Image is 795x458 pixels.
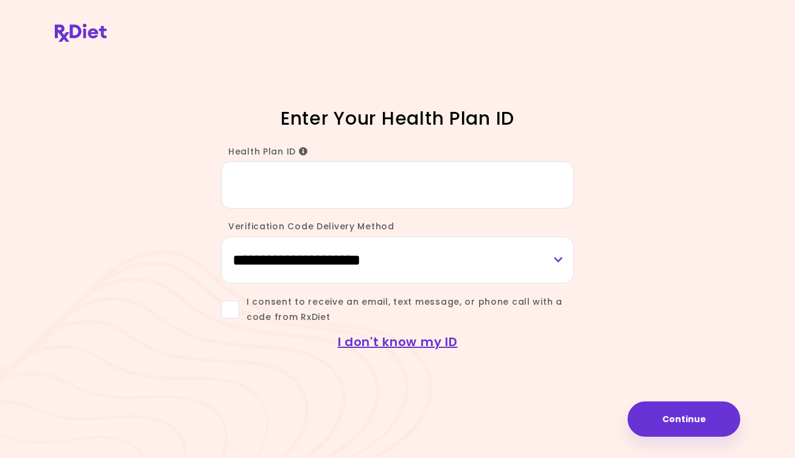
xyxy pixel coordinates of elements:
[338,333,458,350] a: I don't know my ID
[239,294,574,325] span: I consent to receive an email, text message, or phone call with a code from RxDiet
[184,106,611,130] h1: Enter Your Health Plan ID
[628,401,740,437] button: Continue
[299,147,308,156] i: Info
[228,145,308,158] span: Health Plan ID
[221,220,394,232] label: Verification Code Delivery Method
[55,24,107,42] img: RxDiet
